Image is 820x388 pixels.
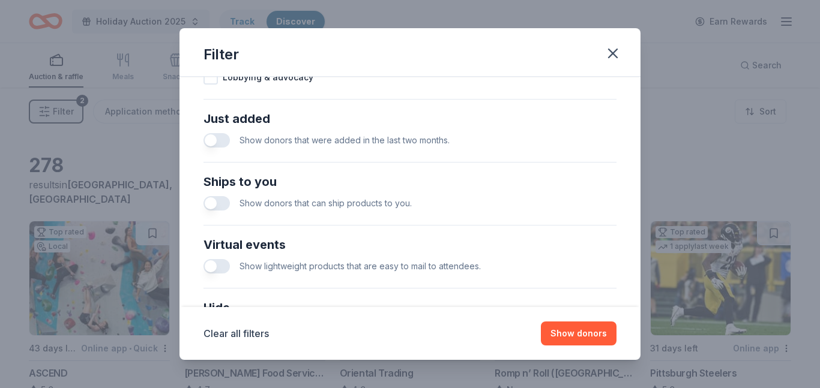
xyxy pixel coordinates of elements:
[240,135,450,145] span: Show donors that were added in the last two months.
[223,70,313,85] span: Lobbying & advocacy
[240,261,481,271] span: Show lightweight products that are easy to mail to attendees.
[203,45,239,64] div: Filter
[203,235,617,254] div: Virtual events
[203,172,617,191] div: Ships to you
[203,109,617,128] div: Just added
[203,298,617,317] div: Hide
[203,326,269,341] button: Clear all filters
[240,198,412,208] span: Show donors that can ship products to you.
[541,321,617,345] button: Show donors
